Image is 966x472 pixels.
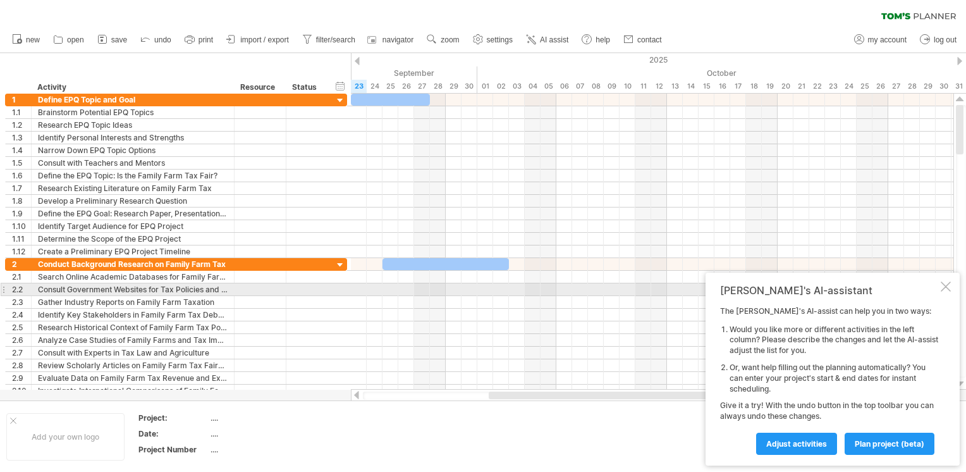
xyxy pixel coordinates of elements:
div: Thursday, 9 October 2025 [604,80,620,93]
div: 2.3 [12,296,31,308]
div: Define the EPQ Topic: Is the Family Farm Tax Fair? [38,170,228,182]
div: 1.11 [12,233,31,245]
div: Project: [138,413,208,423]
div: Monday, 20 October 2025 [778,80,793,93]
div: Consult with Experts in Tax Law and Agriculture [38,347,228,359]
span: zoom [441,35,459,44]
span: Adjust activities [766,439,827,449]
div: Tuesday, 30 September 2025 [462,80,477,93]
div: Review Scholarly Articles on Family Farm Tax Fairness [38,359,228,371]
a: import / export [223,32,293,48]
a: log out [917,32,960,48]
div: Create a Preliminary EPQ Project Timeline [38,245,228,258]
div: Identify Personal Interests and Strengths [38,132,228,144]
div: Tuesday, 7 October 2025 [572,80,588,93]
div: Determine the Scope of the EPQ Project [38,233,228,245]
span: open [67,35,84,44]
div: .... [211,428,317,439]
a: filter/search [299,32,359,48]
div: Saturday, 25 October 2025 [857,80,872,93]
div: 1.4 [12,144,31,156]
a: open [50,32,88,48]
a: help [578,32,614,48]
div: Friday, 24 October 2025 [841,80,857,93]
a: Adjust activities [756,433,837,455]
div: 1.1 [12,106,31,118]
div: Tuesday, 28 October 2025 [904,80,920,93]
div: Wednesday, 24 September 2025 [367,80,382,93]
span: log out [934,35,957,44]
div: .... [211,413,317,423]
div: Thursday, 16 October 2025 [714,80,730,93]
div: Sunday, 28 September 2025 [430,80,446,93]
div: Wednesday, 29 October 2025 [920,80,936,93]
div: Monday, 29 September 2025 [446,80,462,93]
span: my account [868,35,907,44]
div: 1.5 [12,157,31,169]
div: Project Number [138,444,208,455]
a: save [94,32,131,48]
div: Add your own logo [6,413,125,461]
div: .... [211,444,317,455]
div: 2.2 [12,283,31,295]
div: 2 [12,258,31,270]
div: Evaluate Data on Family Farm Tax Revenue and Expenditure [38,372,228,384]
span: save [111,35,127,44]
div: Narrow Down EPQ Topic Options [38,144,228,156]
div: 2.1 [12,271,31,283]
div: Develop a Preliminary Research Question [38,195,228,207]
span: filter/search [316,35,355,44]
div: 1.9 [12,208,31,220]
div: Resource [240,81,279,94]
div: Thursday, 25 September 2025 [382,80,398,93]
div: Thursday, 2 October 2025 [493,80,509,93]
div: Date: [138,428,208,439]
span: import / export [240,35,289,44]
div: Activity [37,81,227,94]
div: 1.12 [12,245,31,258]
div: Saturday, 27 September 2025 [414,80,430,93]
div: Tuesday, 14 October 2025 [683,80,699,93]
a: zoom [424,32,463,48]
div: Define EPQ Topic and Goal [38,94,228,106]
a: print [181,32,217,48]
span: contact [637,35,662,44]
div: 2.4 [12,309,31,321]
div: Wednesday, 22 October 2025 [809,80,825,93]
div: 2.10 [12,385,31,397]
div: 1.6 [12,170,31,182]
li: Or, want help filling out the planning automatically? You can enter your project's start & end da... [730,363,938,394]
div: Research EPQ Topic Ideas [38,119,228,131]
a: contact [620,32,666,48]
div: 2.6 [12,334,31,346]
span: settings [487,35,513,44]
span: new [26,35,40,44]
div: 2.7 [12,347,31,359]
div: Saturday, 4 October 2025 [525,80,541,93]
div: 1 [12,94,31,106]
span: AI assist [540,35,568,44]
div: 1.2 [12,119,31,131]
div: Identify Target Audience for EPQ Project [38,220,228,232]
div: Define the EPQ Goal: Research Paper, Presentation, and Reflective Log Book [38,208,228,220]
a: AI assist [523,32,572,48]
div: Saturday, 11 October 2025 [635,80,651,93]
div: Consult with Teachers and Mentors [38,157,228,169]
div: Status [292,81,320,94]
span: navigator [382,35,413,44]
span: print [199,35,213,44]
div: Monday, 13 October 2025 [667,80,683,93]
div: Friday, 26 September 2025 [398,80,414,93]
a: my account [851,32,910,48]
div: Wednesday, 15 October 2025 [699,80,714,93]
div: 2.5 [12,321,31,333]
div: Research Existing Literature on Family Farm Tax [38,182,228,194]
span: help [596,35,610,44]
div: Thursday, 30 October 2025 [936,80,951,93]
a: undo [137,32,175,48]
div: 2.9 [12,372,31,384]
div: 1.10 [12,220,31,232]
div: Sunday, 12 October 2025 [651,80,667,93]
div: 1.7 [12,182,31,194]
span: undo [154,35,171,44]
